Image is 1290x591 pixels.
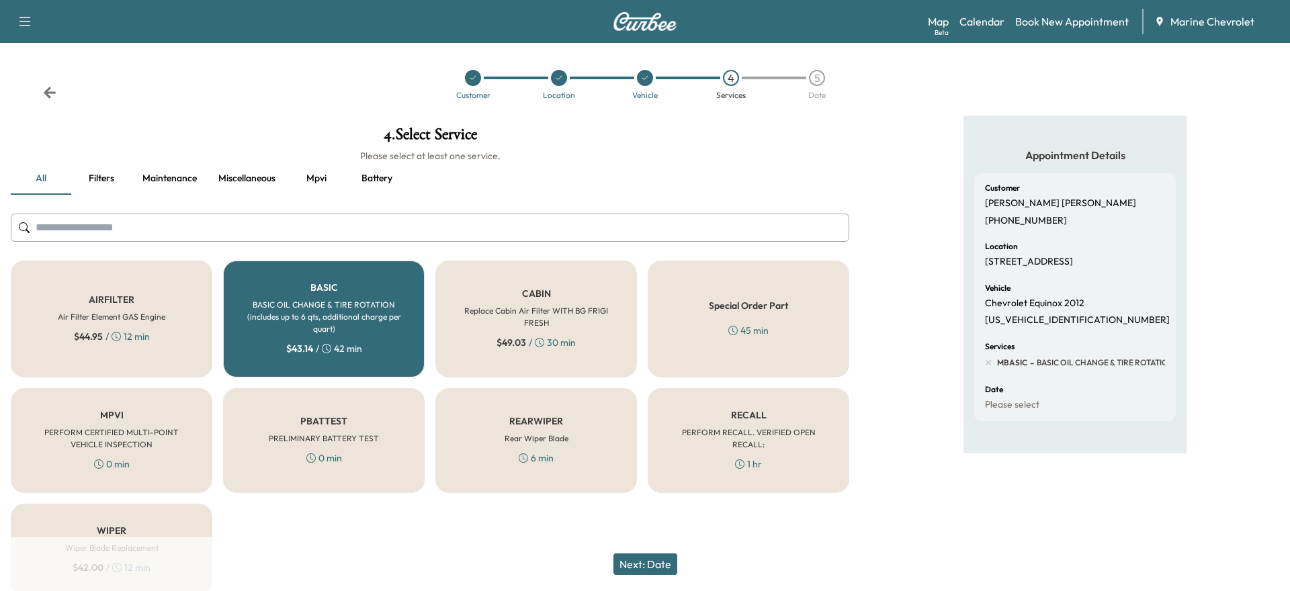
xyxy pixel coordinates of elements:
[985,197,1136,210] p: [PERSON_NAME] [PERSON_NAME]
[985,314,1170,326] p: [US_VEHICLE_IDENTIFICATION_NUMBER]
[11,163,849,195] div: basic tabs example
[497,336,526,349] span: $ 49.03
[985,399,1039,411] p: Please select
[716,91,746,99] div: Services
[974,148,1176,163] h5: Appointment Details
[985,184,1020,192] h6: Customer
[935,28,949,38] div: Beta
[306,451,342,465] div: 0 min
[985,343,1015,351] h6: Services
[1170,13,1254,30] span: Marine Chevrolet
[269,433,379,445] h6: PRELIMINARY BATTERY TEST
[928,13,949,30] a: MapBeta
[543,91,575,99] div: Location
[300,416,347,426] h5: PBATTEST
[731,410,767,420] h5: RECALL
[509,416,563,426] h5: REARWIPER
[100,410,124,420] h5: MPVI
[286,163,347,195] button: Mpvi
[58,311,165,323] h6: Air Filter Element GAS Engine
[632,91,658,99] div: Vehicle
[1027,356,1034,369] span: -
[522,289,551,298] h5: CABIN
[74,330,150,343] div: / 12 min
[11,163,71,195] button: all
[808,91,826,99] div: Date
[74,330,103,343] span: $ 44.95
[728,324,769,337] div: 45 min
[809,70,825,86] div: 5
[497,336,576,349] div: / 30 min
[310,283,338,292] h5: BASIC
[735,457,762,471] div: 1 hr
[94,457,130,471] div: 0 min
[33,426,190,451] h6: PERFORM CERTIFIED MULTI-POINT VEHICLE INSPECTION
[286,342,362,355] div: / 42 min
[505,433,568,445] h6: Rear Wiper Blade
[985,284,1010,292] h6: Vehicle
[43,86,56,99] div: Back
[613,12,677,31] img: Curbee Logo
[997,357,1027,368] span: MBASIC
[208,163,286,195] button: Miscellaneous
[286,342,313,355] span: $ 43.14
[97,526,126,535] h5: WIPER
[132,163,208,195] button: Maintenance
[985,385,1003,394] h6: Date
[723,70,739,86] div: 4
[613,553,677,575] button: Next: Date
[456,91,490,99] div: Customer
[959,13,1004,30] a: Calendar
[458,305,615,329] h6: Replace Cabin Air Filter WITH BG FRIGI FRESH
[11,126,849,149] h1: 4 . Select Service
[670,426,827,451] h6: PERFORM RECALL. VERIFIED OPEN RECALL:
[71,163,132,195] button: Filters
[709,301,788,310] h5: Special Order Part
[985,298,1084,310] p: Chevrolet Equinox 2012
[347,163,407,195] button: Battery
[985,256,1073,268] p: [STREET_ADDRESS]
[11,149,849,163] h6: Please select at least one service.
[985,215,1067,227] p: [PHONE_NUMBER]
[519,451,554,465] div: 6 min
[985,242,1018,251] h6: Location
[245,299,402,335] h6: BASIC OIL CHANGE & TIRE ROTATION (includes up to 6 qts, additional charge per quart)
[1015,13,1129,30] a: Book New Appointment
[89,295,134,304] h5: AIRFILTER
